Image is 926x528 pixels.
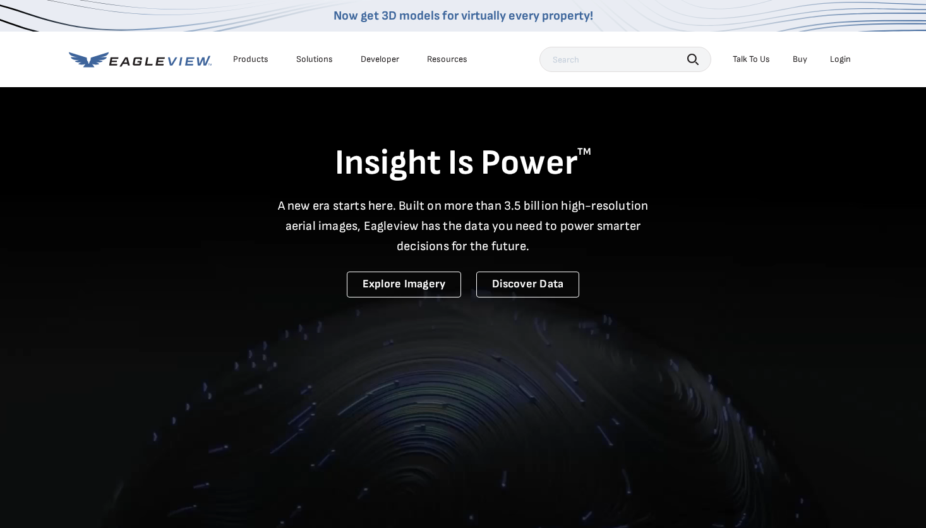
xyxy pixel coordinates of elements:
a: Now get 3D models for virtually every property! [334,8,593,23]
div: Solutions [296,54,333,65]
h1: Insight Is Power [69,141,857,186]
p: A new era starts here. Built on more than 3.5 billion high-resolution aerial images, Eagleview ha... [270,196,656,256]
div: Products [233,54,268,65]
a: Developer [361,54,399,65]
a: Buy [793,54,807,65]
sup: TM [577,146,591,158]
div: Login [830,54,851,65]
div: Resources [427,54,467,65]
a: Explore Imagery [347,272,462,297]
a: Discover Data [476,272,579,297]
input: Search [539,47,711,72]
div: Talk To Us [733,54,770,65]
